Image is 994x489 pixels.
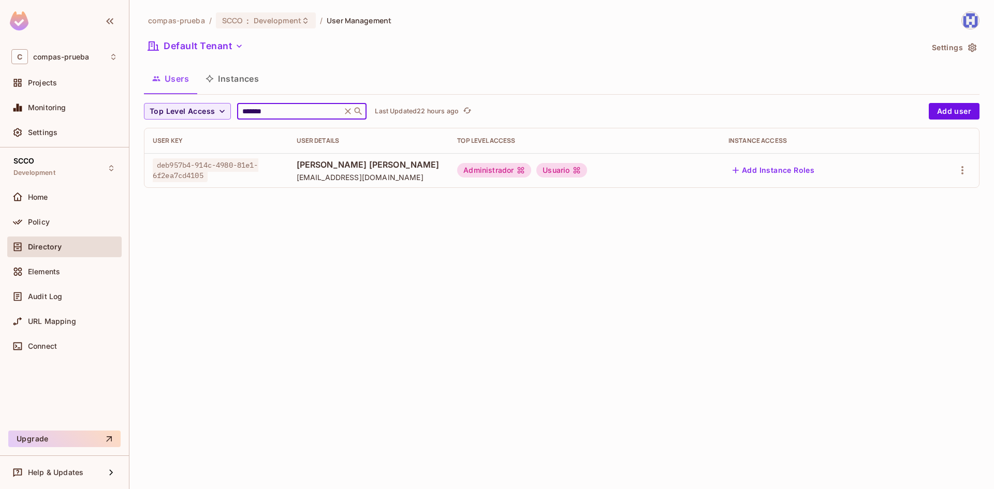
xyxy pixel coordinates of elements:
[297,159,441,170] span: [PERSON_NAME] [PERSON_NAME]
[153,158,258,182] span: deb957b4-914c-4980-81e1-6f2ea7cd4105
[28,193,48,201] span: Home
[457,163,531,177] div: Administrador
[28,218,50,226] span: Policy
[144,66,197,92] button: Users
[153,137,280,145] div: User Key
[375,107,459,115] p: Last Updated 22 hours ago
[28,268,60,276] span: Elements
[929,103,980,120] button: Add user
[459,105,473,117] span: Click to refresh data
[144,103,231,120] button: Top Level Access
[209,16,212,25] li: /
[254,16,301,25] span: Development
[28,317,76,325] span: URL Mapping
[928,39,980,56] button: Settings
[728,137,910,145] div: Instance Access
[28,243,62,251] span: Directory
[536,163,587,177] div: Usuario
[148,16,205,25] span: the active workspace
[28,128,57,137] span: Settings
[962,12,979,29] img: gcarrillo@compas.com.co
[28,103,66,112] span: Monitoring
[28,468,83,477] span: Help & Updates
[457,137,712,145] div: Top Level Access
[197,66,267,92] button: Instances
[320,16,323,25] li: /
[28,292,62,301] span: Audit Log
[728,162,818,179] button: Add Instance Roles
[28,342,57,350] span: Connect
[10,11,28,31] img: SReyMgAAAABJRU5ErkJggg==
[33,53,89,61] span: Workspace: compas-prueba
[11,49,28,64] span: C
[13,157,35,165] span: SCCO
[13,169,55,177] span: Development
[461,105,473,117] button: refresh
[297,172,441,182] span: [EMAIL_ADDRESS][DOMAIN_NAME]
[327,16,391,25] span: User Management
[8,431,121,447] button: Upgrade
[144,38,247,54] button: Default Tenant
[246,17,250,25] span: :
[297,137,441,145] div: User Details
[463,106,472,116] span: refresh
[28,79,57,87] span: Projects
[222,16,243,25] span: SCCO
[150,105,215,118] span: Top Level Access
